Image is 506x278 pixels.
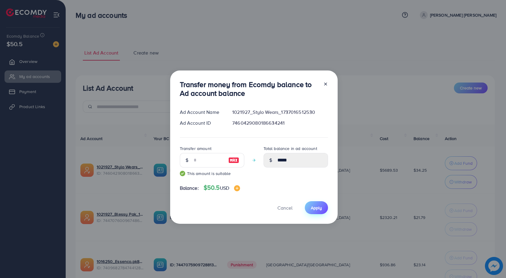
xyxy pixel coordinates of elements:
button: Apply [305,201,328,214]
div: Ad Account Name [175,109,228,116]
label: Transfer amount [180,145,211,151]
span: Apply [311,205,322,211]
img: guide [180,171,185,176]
h4: $50.5 [204,184,240,192]
label: Total balance in ad account [264,145,317,151]
div: Ad Account ID [175,120,228,127]
small: This amount is suitable [180,170,244,176]
span: USD [220,185,229,191]
h3: Transfer money from Ecomdy balance to Ad account balance [180,80,318,98]
div: 7460429080186634241 [227,120,333,127]
div: 1021927_Stylo Wears_1737016512530 [227,109,333,116]
span: Cancel [277,205,292,211]
img: image [228,157,239,164]
span: Balance: [180,185,199,192]
button: Cancel [270,201,300,214]
img: image [234,185,240,191]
